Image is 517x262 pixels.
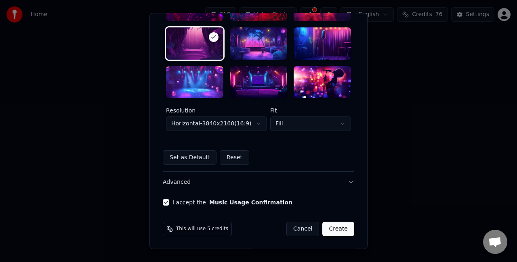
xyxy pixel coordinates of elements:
label: Resolution [166,108,267,114]
label: I accept the [172,200,292,206]
span: This will use 5 credits [176,226,228,233]
button: Create [322,222,354,237]
button: Cancel [286,222,319,237]
button: Reset [220,151,249,165]
label: Fit [270,108,351,114]
button: I accept the [209,200,292,206]
button: Advanced [163,172,354,193]
button: Set as Default [163,151,216,165]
